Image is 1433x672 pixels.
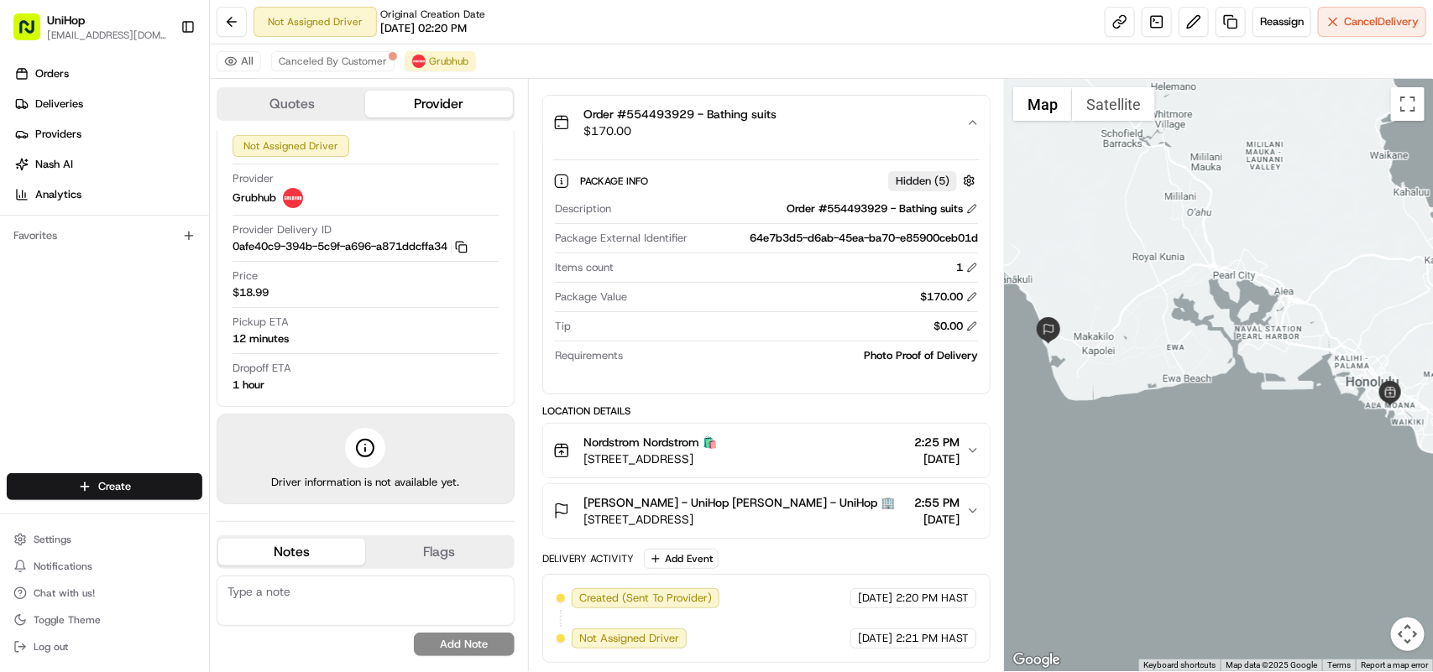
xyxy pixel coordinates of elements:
div: 12 minutes [233,331,289,346]
span: Pylon [167,372,203,384]
span: Grubhub [429,55,468,68]
input: Clear [44,109,277,127]
div: Order #554493929 - Bathing suits [787,201,978,216]
span: Package Value [555,289,627,305]
a: 📗Knowledge Base [10,324,135,354]
button: Map camera controls [1391,617,1425,651]
button: Quotes [218,91,365,117]
button: Notes [218,539,365,565]
a: Terms (opens in new tab) [1327,660,1351,669]
span: [PERSON_NAME] - UniHop [PERSON_NAME] - UniHop 🏢 [583,494,895,511]
span: 2:55 PM [914,494,960,511]
button: [PERSON_NAME] - UniHop [PERSON_NAME] - UniHop 🏢[STREET_ADDRESS]2:55 PM[DATE] [543,484,990,538]
img: Google [1009,649,1064,671]
div: Favorites [7,222,202,249]
span: 2:25 PM [914,434,960,451]
span: API Documentation [159,331,269,347]
button: Show street map [1013,87,1072,121]
span: Package Info [580,175,651,188]
a: Report a map error [1361,660,1428,669]
span: [DATE] [858,591,892,606]
span: Items count [555,260,614,275]
span: 2:21 PM HAST [896,631,969,646]
a: Orders [7,60,209,87]
button: 0afe40c9-394b-5c9f-a696-a871ddcffa34 [233,239,468,254]
a: Analytics [7,181,209,208]
span: Toggle Theme [34,613,101,627]
div: 📗 [17,332,30,346]
p: Welcome 👋 [17,68,306,95]
span: Notifications [34,560,92,573]
span: $170.00 [583,122,777,139]
div: $0.00 [934,319,978,334]
button: Nordstrom Nordstrom 🛍️[STREET_ADDRESS]2:25 PM[DATE] [543,424,990,477]
button: All [217,51,261,71]
span: Provider Delivery ID [233,222,332,237]
img: 1736555255976-a54dd68f-1ca7-489b-9aae-adbdc363a1c4 [34,262,47,275]
img: 5e692f75ce7d37001a5d71f1 [283,188,303,208]
div: Start new chat [76,161,275,178]
button: Keyboard shortcuts [1143,659,1216,671]
button: Order #554493929 - Bathing suits$170.00 [543,96,990,149]
span: Original Creation Date [380,8,485,21]
span: Reassign [1260,14,1304,29]
span: [DATE] [914,451,960,467]
img: 8016278978528_b943e370aa5ada12b00a_72.png [35,161,65,191]
button: Toggle fullscreen view [1391,87,1425,121]
a: Providers [7,121,209,148]
img: 1736555255976-a54dd68f-1ca7-489b-9aae-adbdc363a1c4 [17,161,47,191]
a: Nash AI [7,151,209,178]
span: Providers [35,127,81,142]
span: Hidden ( 5 ) [896,174,949,189]
div: 1 [956,260,978,275]
span: Price [233,268,258,284]
div: 💻 [142,332,155,346]
span: Log out [34,640,68,654]
span: Create [98,479,131,494]
button: Add Event [644,549,719,569]
button: Notifications [7,555,202,578]
span: Map data ©2025 Google [1226,660,1317,669]
span: Canceled By Customer [279,55,387,68]
button: [EMAIL_ADDRESS][DOMAIN_NAME] [47,29,167,42]
button: See all [260,216,306,236]
div: Location Details [542,404,991,418]
span: [PERSON_NAME] [52,261,136,274]
button: Hidden (5) [888,170,980,191]
span: Order #554493929 - Bathing suits [583,106,777,122]
span: Deliveries [35,96,83,112]
span: Chat with us! [34,586,95,600]
a: 💻API Documentation [135,324,276,354]
span: 2:20 PM HAST [896,591,969,606]
span: Created (Sent To Provider) [579,591,712,606]
span: UniHop [47,12,85,29]
span: Requirements [555,348,623,363]
span: Description [555,201,611,216]
div: 64e7b3d5-d6ab-45ea-ba70-e85900ceb01d [694,231,978,246]
img: 5e692f75ce7d37001a5d71f1 [412,55,426,68]
button: Grubhub [405,51,476,71]
img: Brigitte Vinadas [17,245,44,272]
span: Grubhub [233,190,276,206]
div: Photo Proof of Delivery [630,348,978,363]
a: Deliveries [7,91,209,117]
span: [DATE] [914,511,960,528]
button: Log out [7,635,202,659]
div: $170.00 [920,289,978,305]
button: Flags [365,539,512,565]
span: Not Assigned Driver [579,631,679,646]
span: [DATE] [149,261,183,274]
span: Dropoff ETA [233,361,291,376]
button: UniHop[EMAIL_ADDRESS][DOMAIN_NAME] [7,7,174,47]
button: Toggle Theme [7,608,202,632]
span: Settings [34,533,71,546]
span: Knowledge Base [34,331,128,347]
span: Analytics [35,187,81,202]
span: Tip [555,319,571,334]
span: Cancel Delivery [1344,14,1419,29]
a: Powered byPylon [118,371,203,384]
span: Nordstrom Nordstrom 🛍️ [583,434,717,451]
span: Package External Identifier [555,231,688,246]
span: Orders [35,66,69,81]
